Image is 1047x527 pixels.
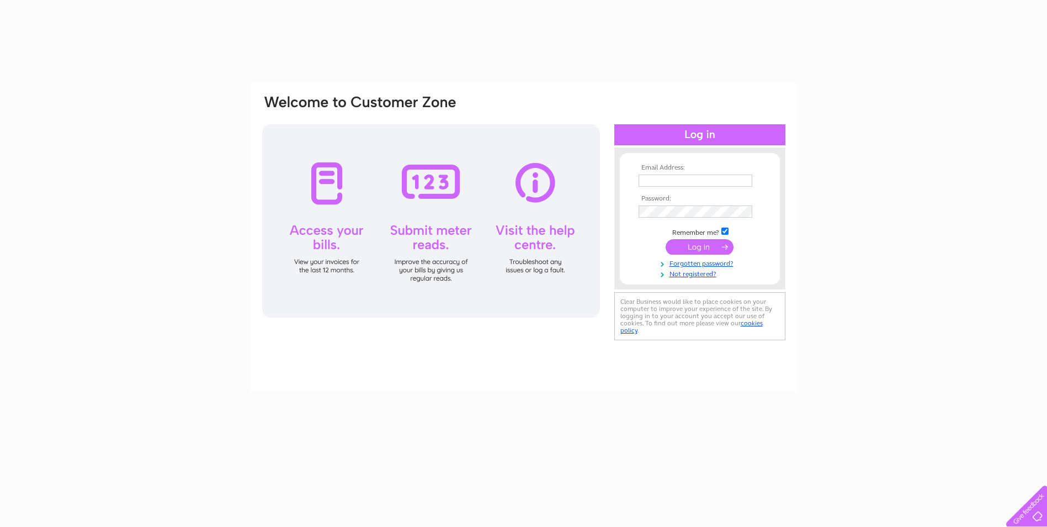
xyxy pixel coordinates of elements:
[620,319,763,334] a: cookies policy
[639,257,764,268] a: Forgotten password?
[636,195,764,203] th: Password:
[636,164,764,172] th: Email Address:
[666,239,734,255] input: Submit
[639,268,764,278] a: Not registered?
[614,292,785,340] div: Clear Business would like to place cookies on your computer to improve your experience of the sit...
[636,226,764,237] td: Remember me?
